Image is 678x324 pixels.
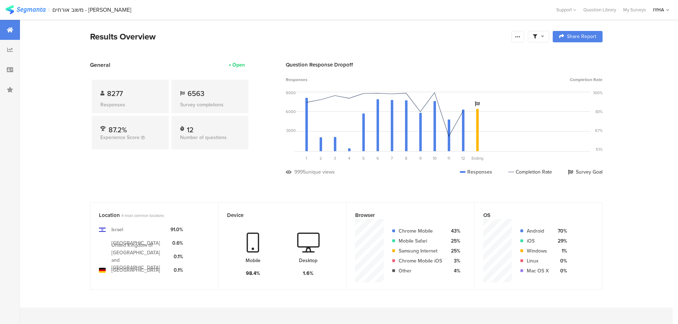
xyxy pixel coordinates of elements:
div: 0.1% [170,253,183,260]
a: Question Library [580,6,620,13]
span: 8277 [107,88,123,99]
span: 10 [433,155,437,161]
div: 100% [593,90,603,96]
div: OS [483,211,582,219]
span: 4 most common locations [121,213,164,218]
div: 51% [596,147,603,152]
div: IYHA [653,6,664,13]
div: Israel [111,226,123,233]
div: | [48,6,49,14]
span: Experience Score [100,134,140,141]
div: 3% [448,257,460,265]
div: Results Overview [90,30,508,43]
div: 98.4% [246,270,260,277]
div: unique views [306,168,335,176]
span: 87.2% [109,124,127,135]
div: משוב אורחים - [PERSON_NAME] [52,6,131,13]
span: 6563 [188,88,204,99]
div: 1.6% [303,270,314,277]
div: Support [556,4,576,15]
span: 3 [334,155,336,161]
div: Windows [527,247,549,255]
div: Chrome Mobile iOS [399,257,442,265]
div: Survey Goal [568,168,603,176]
div: iOS [527,237,549,245]
span: 11 [447,155,450,161]
div: 0.1% [170,266,183,274]
span: Share Report [567,34,596,39]
div: 0.6% [170,239,183,247]
span: 2 [320,155,322,161]
div: Responses [460,168,492,176]
div: [GEOGRAPHIC_DATA] [111,239,160,247]
span: 6 [377,155,379,161]
span: Number of questions [180,134,227,141]
div: 25% [448,237,460,245]
div: Chrome Mobile [399,227,442,235]
div: United Kingdom of [GEOGRAPHIC_DATA] and [GEOGRAPHIC_DATA] [111,241,165,271]
div: Device [227,211,326,219]
div: Linux [527,257,549,265]
span: General [90,61,110,69]
div: Desktop [299,257,317,264]
span: 9 [419,155,422,161]
span: 7 [391,155,393,161]
div: 70% [555,227,567,235]
div: 83% [595,109,603,115]
div: Mac OS X [527,267,549,275]
span: 12 [461,155,465,161]
div: 6000 [286,109,296,115]
i: Survey Goal [475,101,480,106]
img: segmanta logo [5,5,46,14]
div: 12 [187,124,194,132]
div: Mobile [246,257,261,264]
div: 29% [555,237,567,245]
div: Other [399,267,442,275]
div: Survey completions [180,101,240,108]
div: 0% [555,257,567,265]
span: Completion Rate [570,76,603,83]
div: 3000 [286,128,296,133]
div: Browser [355,211,454,219]
div: 91.0% [170,226,183,233]
div: Samsung Internet [399,247,442,255]
div: Question Response Dropoff [286,61,603,69]
span: 4 [348,155,350,161]
div: 43% [448,227,460,235]
div: 0% [555,267,567,275]
span: Responses [286,76,308,83]
div: Completion Rate [508,168,552,176]
a: My Surveys [620,6,650,13]
span: 1 [306,155,307,161]
div: [GEOGRAPHIC_DATA] [111,266,160,274]
div: Mobile Safari [399,237,442,245]
div: Location [99,211,198,219]
div: 1% [555,247,567,255]
span: 8 [405,155,407,161]
div: Responses [100,101,160,108]
div: Ending [470,155,484,161]
div: 25% [448,247,460,255]
div: 9000 [286,90,296,96]
div: 67% [595,128,603,133]
div: Open [232,61,245,69]
div: 9995 [294,168,306,176]
div: 4% [448,267,460,275]
span: 5 [362,155,365,161]
div: Android [527,227,549,235]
